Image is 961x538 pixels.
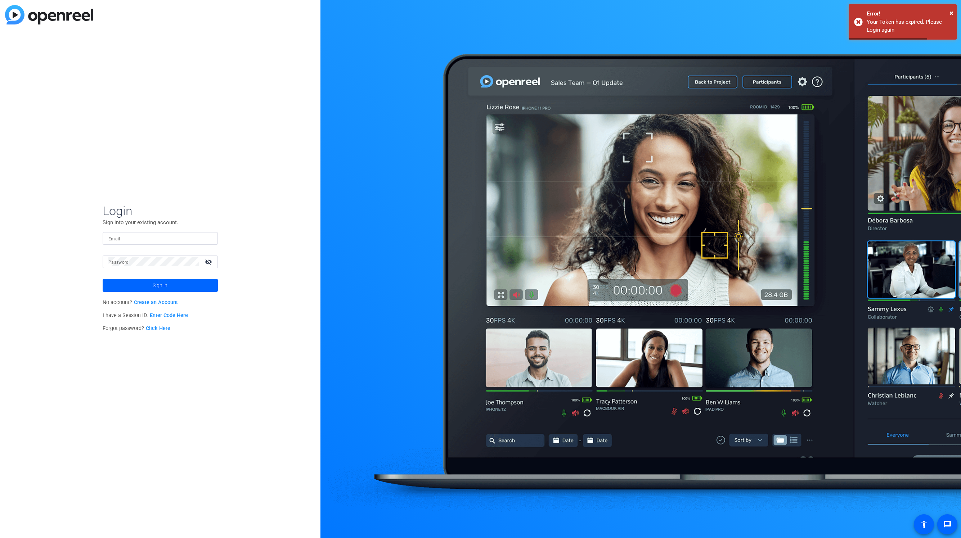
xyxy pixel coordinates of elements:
[201,257,218,267] mat-icon: visibility_off
[103,299,178,306] span: No account?
[103,279,218,292] button: Sign in
[103,312,188,318] span: I have a Session ID.
[949,8,953,18] button: Close
[108,234,212,243] input: Enter Email Address
[134,299,178,306] a: Create an Account
[108,260,129,265] mat-label: Password
[920,520,928,529] mat-icon: accessibility
[5,5,93,24] img: blue-gradient.svg
[943,520,952,529] mat-icon: message
[103,218,218,226] p: Sign into your existing account.
[108,236,120,241] mat-label: Email
[867,18,951,34] div: Your Token has expired. Please Login again
[153,276,167,294] span: Sign in
[103,325,170,331] span: Forgot password?
[949,9,953,17] span: ×
[150,312,188,318] a: Enter Code Here
[146,325,170,331] a: Click Here
[103,203,218,218] span: Login
[867,10,951,18] div: Error!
